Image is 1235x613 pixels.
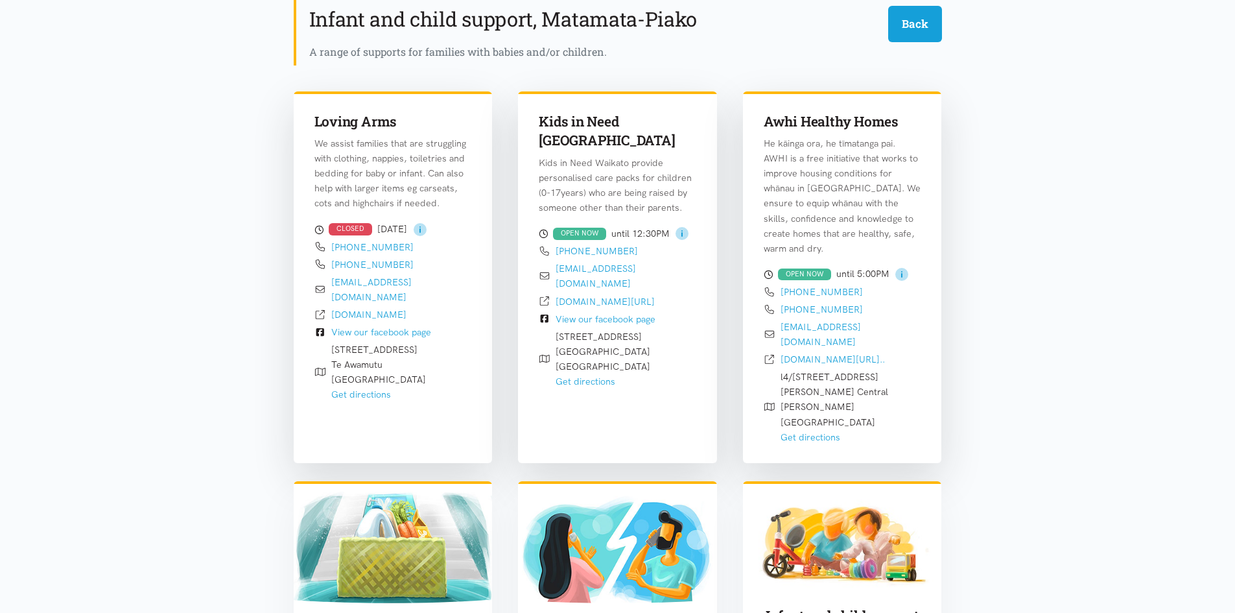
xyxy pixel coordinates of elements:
[764,112,921,131] h3: Awhi Healthy Homes
[781,431,840,443] a: Get directions
[331,276,412,303] a: [EMAIL_ADDRESS][DOMAIN_NAME]
[329,223,372,235] div: CLOSED
[553,228,606,240] div: OPEN NOW
[888,6,942,42] button: Back
[781,321,861,348] a: [EMAIL_ADDRESS][DOMAIN_NAME]
[781,286,863,298] a: [PHONE_NUMBER]
[781,354,885,365] a: [DOMAIN_NAME][URL]..
[331,309,406,320] a: [DOMAIN_NAME]
[781,304,863,315] a: [PHONE_NUMBER]
[314,112,472,131] h3: Loving Arms
[314,222,472,237] div: [DATE]
[556,296,655,307] a: [DOMAIN_NAME][URL]
[556,245,638,257] a: [PHONE_NUMBER]
[331,241,414,253] a: [PHONE_NUMBER]
[314,136,472,211] p: We assist families that are struggling with clothing, nappies, toiletries and bedding for baby or...
[331,343,426,402] div: [STREET_ADDRESS] Te Awamutu [GEOGRAPHIC_DATA]
[778,269,831,281] div: OPEN NOW
[539,112,696,150] h3: Kids in Need [GEOGRAPHIC_DATA]
[781,370,888,444] div: l4/[STREET_ADDRESS] [PERSON_NAME] Central [PERSON_NAME] [GEOGRAPHIC_DATA]
[764,136,921,256] p: He kāinga ora, he tīmatanga pai. AWHI is a free initiative that works to improve housing conditio...
[331,389,391,400] a: Get directions
[331,259,414,270] a: [PHONE_NUMBER]
[556,330,650,389] div: [STREET_ADDRESS] [GEOGRAPHIC_DATA] [GEOGRAPHIC_DATA]
[539,156,696,215] p: Kids in Need Waikato provide personalised care packs for children (0-17years) who are being raise...
[309,6,698,33] h2: Infant and child support, Matamata-Piako
[331,326,431,338] a: View our facebook page
[309,43,942,60] div: A range of supports for families with babies and/or children.
[556,376,615,387] a: Get directions
[539,226,696,241] div: until 12:30PM
[556,313,655,325] a: View our facebook page
[764,267,921,282] div: until 5:00PM
[556,263,636,289] a: [EMAIL_ADDRESS][DOMAIN_NAME]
